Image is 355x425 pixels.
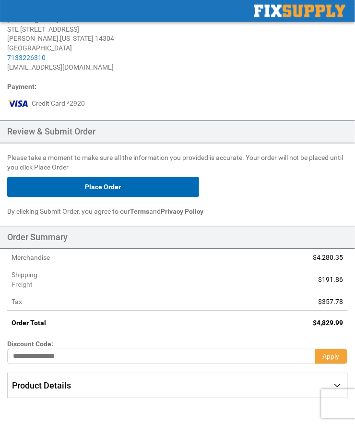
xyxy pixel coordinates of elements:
button: Apply [315,349,348,364]
div: Credit Card *2920 [7,97,348,111]
span: $357.78 [319,298,343,306]
img: vi.png [7,97,29,111]
span: Freight [12,280,189,290]
strong: Terms [130,208,149,216]
p: Please take a moment to make sure all the information you provided is accurate. Your order will n... [7,153,348,172]
strong: Privacy Policy [161,208,203,216]
div: [PERSON_NAME] JACK STE [STREET_ADDRESS] [PERSON_NAME] , 14304 [GEOGRAPHIC_DATA] [7,15,348,63]
span: Product Details [12,381,71,391]
strong: Order Total [12,319,46,327]
span: Shipping [12,271,37,279]
span: Apply [323,353,340,361]
a: store logo [254,5,345,17]
img: Fix Industrial Supply [254,5,345,17]
a: 7133226310 [7,54,46,62]
span: $4,829.99 [313,319,343,327]
p: By clicking Submit Order, you agree to our and [7,207,348,217]
strong: : [7,83,36,91]
th: Merchandise [7,249,193,267]
span: [US_STATE] [60,35,94,43]
span: [EMAIL_ADDRESS][DOMAIN_NAME] [7,64,114,72]
span: $4,280.35 [313,254,343,262]
span: Discount Code: [7,340,53,348]
button: Place Order [7,177,199,197]
th: Tax [7,293,193,311]
span: Payment [7,83,35,91]
span: $191.86 [319,276,343,284]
